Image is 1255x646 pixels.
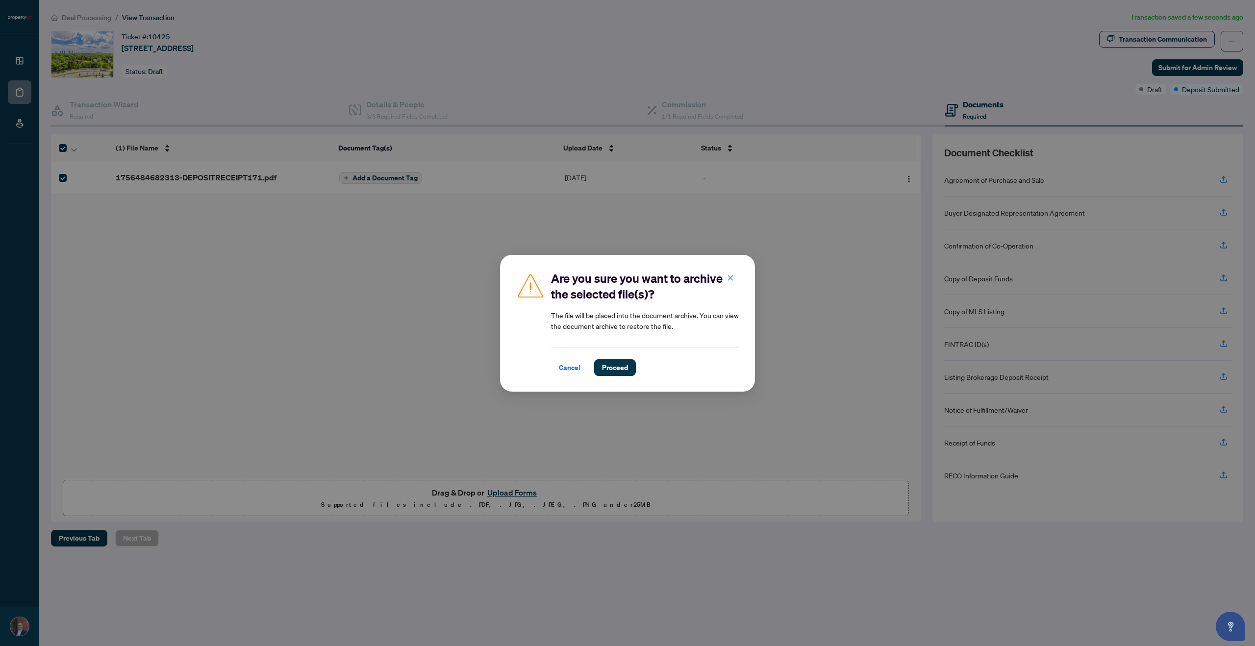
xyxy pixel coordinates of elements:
[727,274,734,281] span: close
[516,271,545,300] img: Caution Icon
[551,271,739,302] h2: Are you sure you want to archive the selected file(s)?
[602,360,628,375] span: Proceed
[594,359,636,376] button: Proceed
[551,359,588,376] button: Cancel
[551,310,739,331] article: The file will be placed into the document archive. You can view the document archive to restore t...
[559,360,580,375] span: Cancel
[1216,612,1245,641] button: Open asap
